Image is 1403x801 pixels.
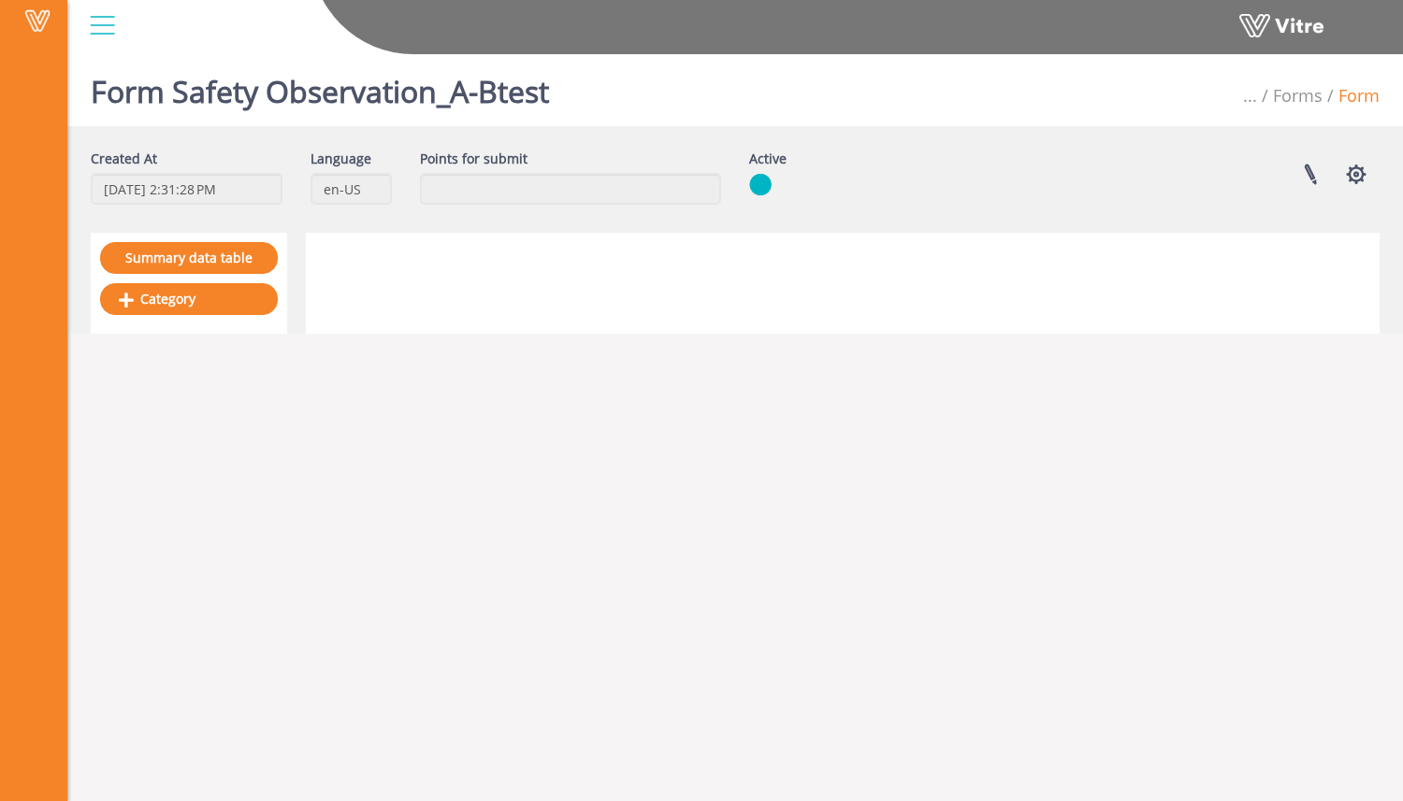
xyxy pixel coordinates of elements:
[749,150,787,168] label: Active
[1243,84,1257,107] span: ...
[1323,84,1380,108] li: Form
[420,150,528,168] label: Points for submit
[100,242,278,274] a: Summary data table
[1273,84,1323,107] a: Forms
[100,283,278,315] a: Category
[311,150,371,168] label: Language
[91,150,157,168] label: Created At
[749,173,772,196] img: yes
[91,47,549,126] h1: Form Safety Observation_A-Btest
